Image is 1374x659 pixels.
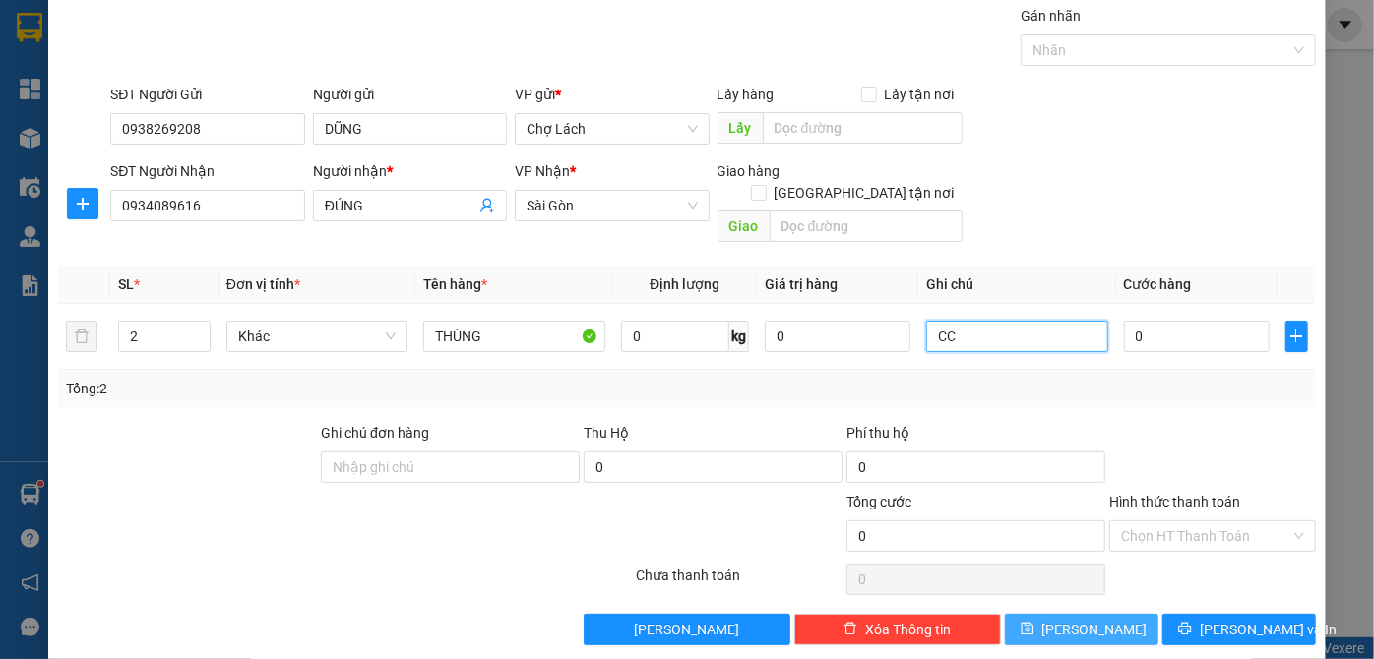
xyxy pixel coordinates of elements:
span: Lấy tận nơi [877,84,963,105]
button: [PERSON_NAME] [584,614,790,645]
input: Ghi Chú [926,321,1108,352]
span: Định lượng [650,276,719,292]
span: Lấy hàng [718,87,775,102]
button: delete [66,321,97,352]
span: Cước hàng [1124,276,1192,292]
button: deleteXóa Thông tin [794,614,1001,645]
div: VP gửi [515,84,709,105]
th: Ghi chú [918,266,1116,304]
input: Dọc đường [763,112,963,144]
span: VP Nhận [515,163,570,179]
span: save [1021,622,1034,637]
button: save[PERSON_NAME] [1005,614,1158,645]
span: plus [68,196,97,211]
span: Tên hàng [423,276,487,292]
input: VD: Bàn, Ghế [423,321,605,352]
span: plus [1286,329,1308,344]
label: Gán nhãn [1021,8,1081,24]
div: Tổng: 2 [66,378,531,399]
div: Phí thu hộ [846,422,1105,451]
span: SL [118,276,134,292]
div: SĐT Người Nhận [110,160,304,182]
button: plus [1285,321,1309,352]
div: Chưa thanh toán [635,565,845,599]
span: Tổng cước [846,494,911,509]
div: SĐT Người Gửi [110,84,304,105]
span: Giá trị hàng [765,276,838,292]
span: Giao [718,210,770,242]
span: Thu Hộ [584,425,629,441]
span: Lấy [718,112,763,144]
input: Ghi chú đơn hàng [321,451,580,483]
span: kg [729,321,749,352]
span: Chợ Lách [527,114,697,144]
label: Ghi chú đơn hàng [321,425,429,441]
span: printer [1178,622,1192,637]
button: plus [67,188,98,219]
span: [PERSON_NAME] [1042,619,1148,640]
span: Đơn vị tính [226,276,300,292]
span: Giao hàng [718,163,781,179]
span: [PERSON_NAME] và In [1200,619,1338,640]
input: Dọc đường [770,210,963,242]
label: Hình thức thanh toán [1109,494,1240,509]
div: Người nhận [313,160,507,182]
span: user-add [479,198,495,213]
span: [PERSON_NAME] [635,619,740,640]
span: Sài Gòn [527,191,697,220]
span: Khác [238,322,397,351]
button: printer[PERSON_NAME] và In [1162,614,1316,645]
div: Người gửi [313,84,507,105]
span: [GEOGRAPHIC_DATA] tận nơi [767,182,963,204]
input: 0 [765,321,910,352]
span: delete [843,622,857,637]
span: Xóa Thông tin [865,619,951,640]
